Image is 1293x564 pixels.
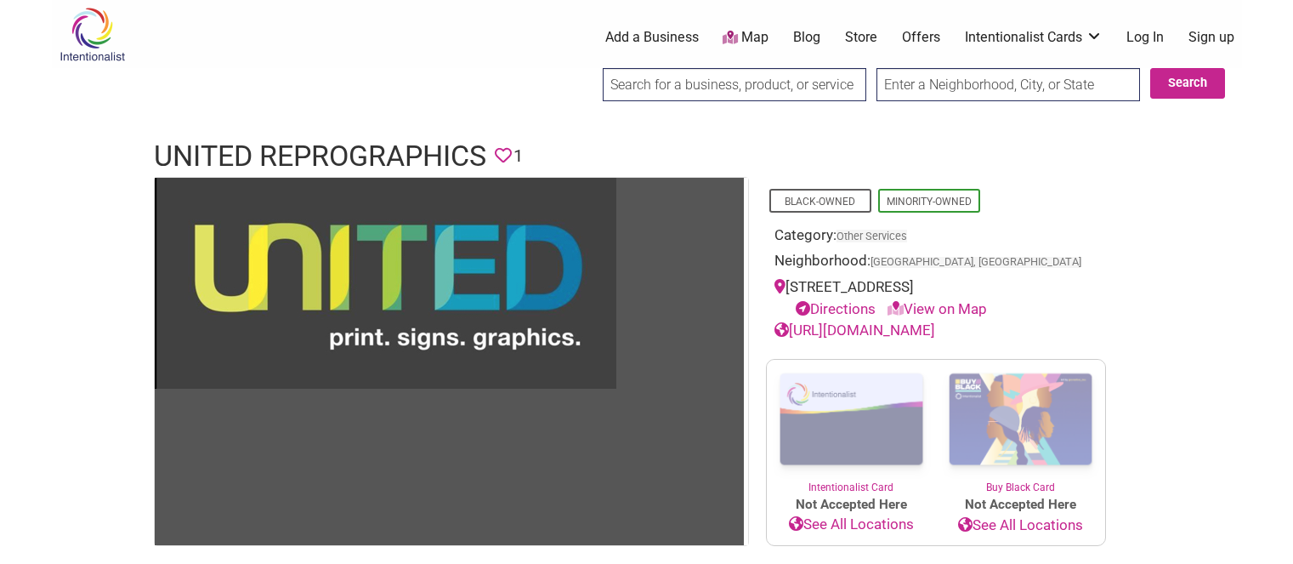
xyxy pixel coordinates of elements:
span: 1 [513,143,523,169]
a: Other Services [836,230,907,242]
a: Intentionalist Cards [965,28,1103,47]
div: [STREET_ADDRESS] [774,276,1097,320]
a: View on Map [888,300,987,317]
a: Add a Business [605,28,699,47]
a: Sign up [1188,28,1234,47]
img: Intentionalist [52,7,133,62]
a: Buy Black Card [936,360,1105,496]
input: Search for a business, product, or service [603,68,866,101]
input: Enter a Neighborhood, City, or State [876,68,1140,101]
a: See All Locations [936,515,1105,537]
a: Minority-Owned [887,196,972,208]
button: Search [1150,68,1225,99]
h1: United Reprographics [154,136,486,177]
span: Not Accepted Here [936,495,1105,515]
a: Store [845,28,877,47]
img: Intentionalist Card [767,360,936,480]
a: Map [723,28,768,48]
a: Blog [793,28,820,47]
span: [GEOGRAPHIC_DATA], [GEOGRAPHIC_DATA] [871,257,1081,268]
a: Log In [1126,28,1164,47]
a: Offers [902,28,940,47]
a: See All Locations [767,514,936,536]
a: Black-Owned [785,196,855,208]
a: Intentionalist Card [767,360,936,495]
div: Neighborhood: [774,250,1097,276]
span: Not Accepted Here [767,495,936,515]
a: [URL][DOMAIN_NAME] [774,322,935,339]
div: Category: [774,225,1097,251]
a: Directions [796,300,876,317]
img: Buy Black Card [936,360,1105,481]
